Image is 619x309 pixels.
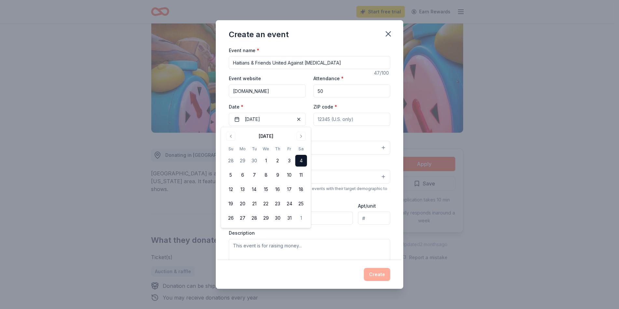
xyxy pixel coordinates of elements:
[237,169,248,181] button: 6
[229,75,261,82] label: Event website
[358,212,390,225] input: #
[374,69,390,77] div: 47 /100
[313,104,337,110] label: ZIP code
[272,145,283,152] th: Thursday
[272,212,283,224] button: 30
[283,155,295,167] button: 3
[283,184,295,195] button: 17
[248,198,260,210] button: 21
[260,145,272,152] th: Wednesday
[229,230,255,236] label: Description
[237,198,248,210] button: 20
[296,132,306,141] button: Go to next month
[225,155,237,167] button: 28
[295,169,307,181] button: 11
[313,113,390,126] input: 12345 (U.S. only)
[259,132,273,140] div: [DATE]
[272,198,283,210] button: 23
[229,113,306,126] button: [DATE]
[313,84,390,97] input: 20
[295,212,307,224] button: 1
[225,145,237,152] th: Sunday
[229,56,390,69] input: Spring Fundraiser
[283,145,295,152] th: Friday
[225,212,237,224] button: 26
[260,184,272,195] button: 15
[260,198,272,210] button: 22
[225,169,237,181] button: 5
[237,155,248,167] button: 29
[248,145,260,152] th: Tuesday
[260,212,272,224] button: 29
[237,212,248,224] button: 27
[225,184,237,195] button: 12
[226,132,235,141] button: Go to previous month
[295,198,307,210] button: 25
[229,104,306,110] label: Date
[260,155,272,167] button: 1
[248,212,260,224] button: 28
[272,184,283,195] button: 16
[229,84,306,97] input: https://www...
[295,184,307,195] button: 18
[237,184,248,195] button: 13
[283,212,295,224] button: 31
[248,184,260,195] button: 14
[225,198,237,210] button: 19
[260,169,272,181] button: 8
[229,29,289,40] div: Create an event
[358,203,376,209] label: Apt/unit
[295,145,307,152] th: Saturday
[313,75,344,82] label: Attendance
[229,47,259,54] label: Event name
[237,145,248,152] th: Monday
[272,155,283,167] button: 2
[283,198,295,210] button: 24
[295,155,307,167] button: 4
[248,169,260,181] button: 7
[272,169,283,181] button: 9
[248,155,260,167] button: 30
[283,169,295,181] button: 10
